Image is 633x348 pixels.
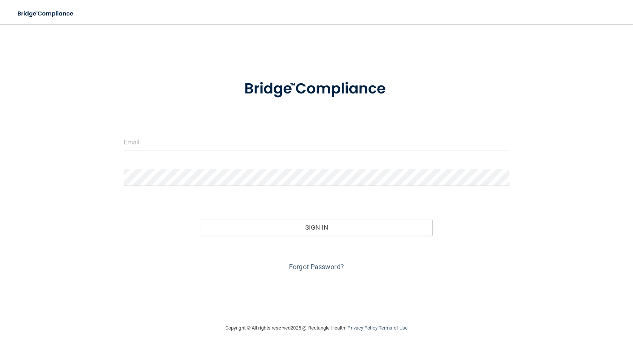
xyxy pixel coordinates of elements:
[289,263,344,271] a: Forgot Password?
[201,219,432,236] button: Sign In
[347,325,377,331] a: Privacy Policy
[179,316,454,340] div: Copyright © All rights reserved 2025 @ Rectangle Health | |
[379,325,408,331] a: Terms of Use
[11,6,81,21] img: bridge_compliance_login_screen.278c3ca4.svg
[124,133,509,150] input: Email
[229,69,404,109] img: bridge_compliance_login_screen.278c3ca4.svg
